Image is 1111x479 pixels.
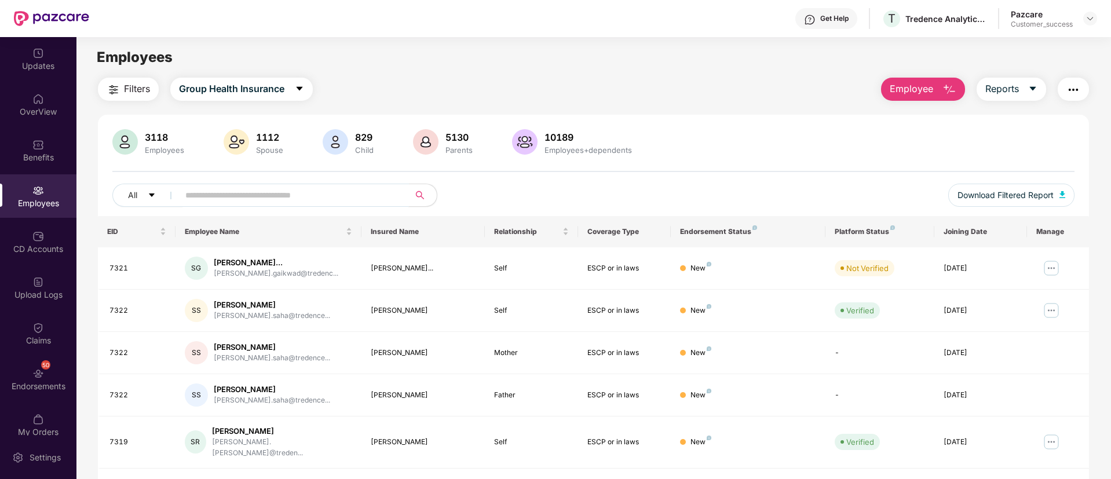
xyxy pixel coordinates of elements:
div: [PERSON_NAME] [371,305,476,316]
div: New [690,348,711,359]
div: Get Help [820,14,849,23]
div: [PERSON_NAME] [214,299,330,310]
div: Employees [142,145,187,155]
img: svg+xml;base64,PHN2ZyBpZD0iU2V0dGluZy0yMHgyMCIgeG1sbnM9Imh0dHA6Ly93d3cudzMub3JnLzIwMDAvc3ZnIiB3aW... [12,452,24,463]
img: svg+xml;base64,PHN2ZyB4bWxucz0iaHR0cDovL3d3dy53My5vcmcvMjAwMC9zdmciIHdpZHRoPSIyNCIgaGVpZ2h0PSIyNC... [107,83,120,97]
span: All [128,189,137,202]
div: 10189 [542,131,634,143]
span: caret-down [295,84,304,94]
div: 7319 [109,437,166,448]
div: ESCP or in laws [587,263,662,274]
div: ESCP or in laws [587,437,662,448]
div: Self [494,305,568,316]
div: SS [185,341,208,364]
div: New [690,263,711,274]
div: [PERSON_NAME]... [214,257,338,268]
div: 5130 [443,131,475,143]
div: Employees+dependents [542,145,634,155]
button: Reportscaret-down [977,78,1046,101]
div: 7322 [109,348,166,359]
button: Group Health Insurancecaret-down [170,78,313,101]
div: Verified [846,305,874,316]
div: 1112 [254,131,286,143]
span: search [408,191,431,200]
button: search [408,184,437,207]
div: [PERSON_NAME] [214,384,330,395]
th: Joining Date [934,216,1027,247]
div: SR [185,430,206,454]
img: svg+xml;base64,PHN2ZyBpZD0iRW5kb3JzZW1lbnRzIiB4bWxucz0iaHR0cDovL3d3dy53My5vcmcvMjAwMC9zdmciIHdpZH... [32,368,44,379]
th: Insured Name [361,216,485,247]
img: svg+xml;base64,PHN2ZyB4bWxucz0iaHR0cDovL3d3dy53My5vcmcvMjAwMC9zdmciIHdpZHRoPSI4IiBoZWlnaHQ9IjgiIH... [890,225,895,230]
img: svg+xml;base64,PHN2ZyB4bWxucz0iaHR0cDovL3d3dy53My5vcmcvMjAwMC9zdmciIHhtbG5zOnhsaW5rPSJodHRwOi8vd3... [112,129,138,155]
span: Group Health Insurance [179,82,284,96]
div: 7321 [109,263,166,274]
div: [PERSON_NAME] [371,390,476,401]
div: [PERSON_NAME].[PERSON_NAME]@treden... [212,437,352,459]
img: svg+xml;base64,PHN2ZyBpZD0iQ2xhaW0iIHhtbG5zPSJodHRwOi8vd3d3LnczLm9yZy8yMDAwL3N2ZyIgd2lkdGg9IjIwIi... [32,322,44,334]
div: 829 [353,131,376,143]
img: svg+xml;base64,PHN2ZyB4bWxucz0iaHR0cDovL3d3dy53My5vcmcvMjAwMC9zdmciIHhtbG5zOnhsaW5rPSJodHRwOi8vd3... [224,129,249,155]
div: [PERSON_NAME] [214,342,330,353]
div: Spouse [254,145,286,155]
span: EID [107,227,158,236]
img: manageButton [1042,259,1061,277]
img: svg+xml;base64,PHN2ZyBpZD0iRW1wbG95ZWVzIiB4bWxucz0iaHR0cDovL3d3dy53My5vcmcvMjAwMC9zdmciIHdpZHRoPS... [32,185,44,196]
img: svg+xml;base64,PHN2ZyBpZD0iQmVuZWZpdHMiIHhtbG5zPSJodHRwOi8vd3d3LnczLm9yZy8yMDAwL3N2ZyIgd2lkdGg9Ij... [32,139,44,151]
div: [PERSON_NAME] [212,426,352,437]
div: Self [494,263,568,274]
span: Relationship [494,227,560,236]
div: [PERSON_NAME].saha@tredence... [214,353,330,364]
img: svg+xml;base64,PHN2ZyB4bWxucz0iaHR0cDovL3d3dy53My5vcmcvMjAwMC9zdmciIHhtbG5zOnhsaW5rPSJodHRwOi8vd3... [942,83,956,97]
div: ESCP or in laws [587,305,662,316]
span: Employee Name [185,227,343,236]
img: svg+xml;base64,PHN2ZyBpZD0iRHJvcGRvd24tMzJ4MzIiIHhtbG5zPSJodHRwOi8vd3d3LnczLm9yZy8yMDAwL3N2ZyIgd2... [1086,14,1095,23]
div: SS [185,299,208,322]
div: 7322 [109,390,166,401]
div: [DATE] [944,437,1018,448]
span: Download Filtered Report [957,189,1054,202]
div: Not Verified [846,262,889,274]
img: svg+xml;base64,PHN2ZyBpZD0iSGVscC0zMngzMiIgeG1sbnM9Imh0dHA6Ly93d3cudzMub3JnLzIwMDAvc3ZnIiB3aWR0aD... [804,14,816,25]
div: Child [353,145,376,155]
img: svg+xml;base64,PHN2ZyB4bWxucz0iaHR0cDovL3d3dy53My5vcmcvMjAwMC9zdmciIHdpZHRoPSI4IiBoZWlnaHQ9IjgiIH... [707,346,711,351]
div: [PERSON_NAME].gaikwad@tredenc... [214,268,338,279]
img: svg+xml;base64,PHN2ZyB4bWxucz0iaHR0cDovL3d3dy53My5vcmcvMjAwMC9zdmciIHhtbG5zOnhsaW5rPSJodHRwOi8vd3... [1059,191,1065,198]
button: Filters [98,78,159,101]
img: svg+xml;base64,PHN2ZyB4bWxucz0iaHR0cDovL3d3dy53My5vcmcvMjAwMC9zdmciIHhtbG5zOnhsaW5rPSJodHRwOi8vd3... [323,129,348,155]
td: - [825,332,934,374]
img: svg+xml;base64,PHN2ZyB4bWxucz0iaHR0cDovL3d3dy53My5vcmcvMjAwMC9zdmciIHhtbG5zOnhsaW5rPSJodHRwOi8vd3... [512,129,538,155]
img: svg+xml;base64,PHN2ZyBpZD0iVXBkYXRlZCIgeG1sbnM9Imh0dHA6Ly93d3cudzMub3JnLzIwMDAvc3ZnIiB3aWR0aD0iMj... [32,47,44,59]
button: Download Filtered Report [948,184,1075,207]
div: Endorsement Status [680,227,816,236]
img: svg+xml;base64,PHN2ZyB4bWxucz0iaHR0cDovL3d3dy53My5vcmcvMjAwMC9zdmciIHdpZHRoPSI4IiBoZWlnaHQ9IjgiIH... [707,436,711,440]
div: Pazcare [1011,9,1073,20]
span: caret-down [148,191,156,200]
div: 3118 [142,131,187,143]
div: SS [185,383,208,407]
img: svg+xml;base64,PHN2ZyB4bWxucz0iaHR0cDovL3d3dy53My5vcmcvMjAwMC9zdmciIHdpZHRoPSI4IiBoZWlnaHQ9IjgiIH... [707,262,711,266]
img: svg+xml;base64,PHN2ZyB4bWxucz0iaHR0cDovL3d3dy53My5vcmcvMjAwMC9zdmciIHhtbG5zOnhsaW5rPSJodHRwOi8vd3... [413,129,438,155]
div: 50 [41,360,50,370]
span: T [888,12,896,25]
div: ESCP or in laws [587,390,662,401]
th: Manage [1027,216,1089,247]
div: [DATE] [944,348,1018,359]
button: Allcaret-down [112,184,183,207]
div: [PERSON_NAME].saha@tredence... [214,310,330,321]
span: Employee [890,82,933,96]
img: svg+xml;base64,PHN2ZyB4bWxucz0iaHR0cDovL3d3dy53My5vcmcvMjAwMC9zdmciIHdpZHRoPSI4IiBoZWlnaHQ9IjgiIH... [752,225,757,230]
div: [PERSON_NAME].saha@tredence... [214,395,330,406]
div: Settings [26,452,64,463]
div: [DATE] [944,263,1018,274]
div: 7322 [109,305,166,316]
img: svg+xml;base64,PHN2ZyB4bWxucz0iaHR0cDovL3d3dy53My5vcmcvMjAwMC9zdmciIHdpZHRoPSI4IiBoZWlnaHQ9IjgiIH... [707,304,711,309]
div: ESCP or in laws [587,348,662,359]
div: New [690,390,711,401]
img: New Pazcare Logo [14,11,89,26]
button: Employee [881,78,965,101]
div: [PERSON_NAME] [371,437,476,448]
img: manageButton [1042,301,1061,320]
div: [PERSON_NAME] [371,348,476,359]
td: - [825,374,934,416]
